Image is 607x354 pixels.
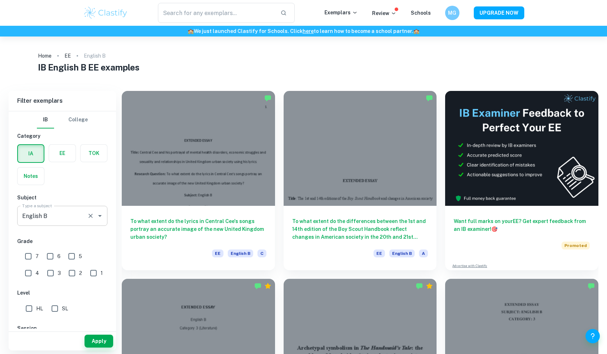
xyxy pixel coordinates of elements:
span: 2 [79,269,82,277]
button: MG [445,6,459,20]
span: English B [389,249,415,257]
h6: Filter exemplars [9,91,116,111]
div: Premium [264,282,271,290]
img: Clastify logo [83,6,129,20]
span: 7 [35,252,39,260]
span: English B [228,249,253,257]
p: Review [372,9,396,17]
div: Premium [426,282,433,290]
div: Filter type choice [37,111,88,128]
button: Help and Feedback [586,329,600,343]
button: College [68,111,88,128]
button: Clear [86,211,96,221]
span: SL [62,305,68,312]
span: 3 [58,269,61,277]
h6: To what extent do the lyrics in Central Cee's songs portray an accurate image of the new United K... [130,217,266,241]
h6: MG [448,9,456,17]
p: English B [84,52,106,60]
span: 🎯 [491,226,497,232]
button: UPGRADE NOW [474,6,524,19]
img: Marked [254,282,261,290]
input: Search for any exemplars... [158,3,275,23]
p: Exemplars [324,9,358,16]
button: TOK [81,145,107,162]
span: EE [212,249,223,257]
a: here [303,28,314,34]
h6: Level [17,289,107,297]
button: Apply [85,335,113,348]
label: Type a subject [22,203,52,209]
span: HL [36,305,43,312]
span: 🏫 [413,28,419,34]
img: Marked [416,282,423,290]
h6: Category [17,132,107,140]
a: Schools [411,10,431,16]
img: Marked [588,282,595,290]
h6: We just launched Clastify for Schools. Click to learn how to become a school partner. [1,27,606,35]
a: EE [64,51,71,61]
a: To what extent do the lyrics in Central Cee's songs portray an accurate image of the new United K... [122,91,275,270]
span: 🏫 [188,28,194,34]
button: Notes [18,168,44,185]
a: To what extent do the differences between the 1st and 14th edition of the Boy Scout Handbook refl... [284,91,437,270]
span: 4 [35,269,39,277]
img: Thumbnail [445,91,598,206]
span: C [257,249,266,257]
span: EE [374,249,385,257]
button: IA [18,145,44,162]
a: Want full marks on yourEE? Get expert feedback from an IB examiner!PromotedAdvertise with Clastify [445,91,598,270]
a: Home [38,51,52,61]
button: IB [37,111,54,128]
h6: Want full marks on your EE ? Get expert feedback from an IB examiner! [454,217,590,233]
span: 6 [57,252,61,260]
span: Promoted [562,242,590,249]
span: A [419,249,428,257]
span: 5 [79,252,82,260]
img: Marked [426,94,433,102]
button: Open [95,211,105,221]
img: Marked [264,94,271,102]
h6: Subject [17,194,107,202]
button: EE [49,145,76,162]
a: Advertise with Clastify [452,263,487,268]
h6: To what extent do the differences between the 1st and 14th edition of the Boy Scout Handbook refl... [292,217,428,241]
span: 1 [101,269,103,277]
h6: Session [17,324,107,332]
h6: Grade [17,237,107,245]
h1: IB English B EE examples [38,61,569,74]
